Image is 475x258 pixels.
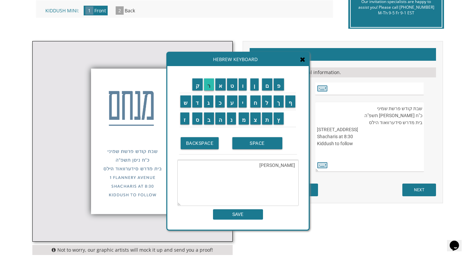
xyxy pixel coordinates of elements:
input: ע [227,95,237,107]
div: Not to worry, our graphic artists will mock it up and send you a proof! [32,245,233,255]
input: נ [227,112,236,124]
input: ו [239,78,247,90]
input: ק [192,78,203,90]
input: ת [262,112,273,124]
input: ן [250,78,259,90]
input: ך [274,95,284,107]
div: Hebrew Keyboard [167,53,309,66]
input: ם [262,78,273,90]
iframe: chat widget [447,231,468,251]
input: פ [274,78,284,90]
input: ד [192,95,202,107]
span: Back [125,7,135,14]
h2: Customizations [250,48,436,61]
input: ט [227,78,237,90]
input: ש [180,95,191,107]
input: ס [192,112,203,124]
span: 2 [116,6,124,15]
img: km1-front.jpg [33,41,232,241]
input: מ [239,112,249,124]
span: Front [94,7,106,14]
input: ח [250,95,261,107]
input: SPACE [232,137,282,149]
input: BACKSPACE [181,137,219,149]
input: ג [204,95,213,107]
input: כ [215,95,225,107]
input: צ [250,112,261,124]
input: י [239,95,247,107]
input: ר [204,78,214,90]
input: ל [262,95,272,107]
input: א [215,78,226,90]
input: ף [285,95,296,107]
div: Please fill in your personal information. [250,67,436,77]
input: NEXT [402,184,436,196]
input: ז [180,112,189,124]
span: Kiddush Mini: [45,7,79,14]
input: SAVE [213,209,263,220]
input: ב [204,112,214,124]
input: ץ [274,112,284,124]
textarea: שבת קודש פרשת שמיני כ"ח [PERSON_NAME] תשפ"ה בית מדרש סידערוואוד הילס [STREET_ADDRESS] Shacharis a... [315,102,424,172]
span: 1 [85,6,93,15]
input: ה [215,112,226,124]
